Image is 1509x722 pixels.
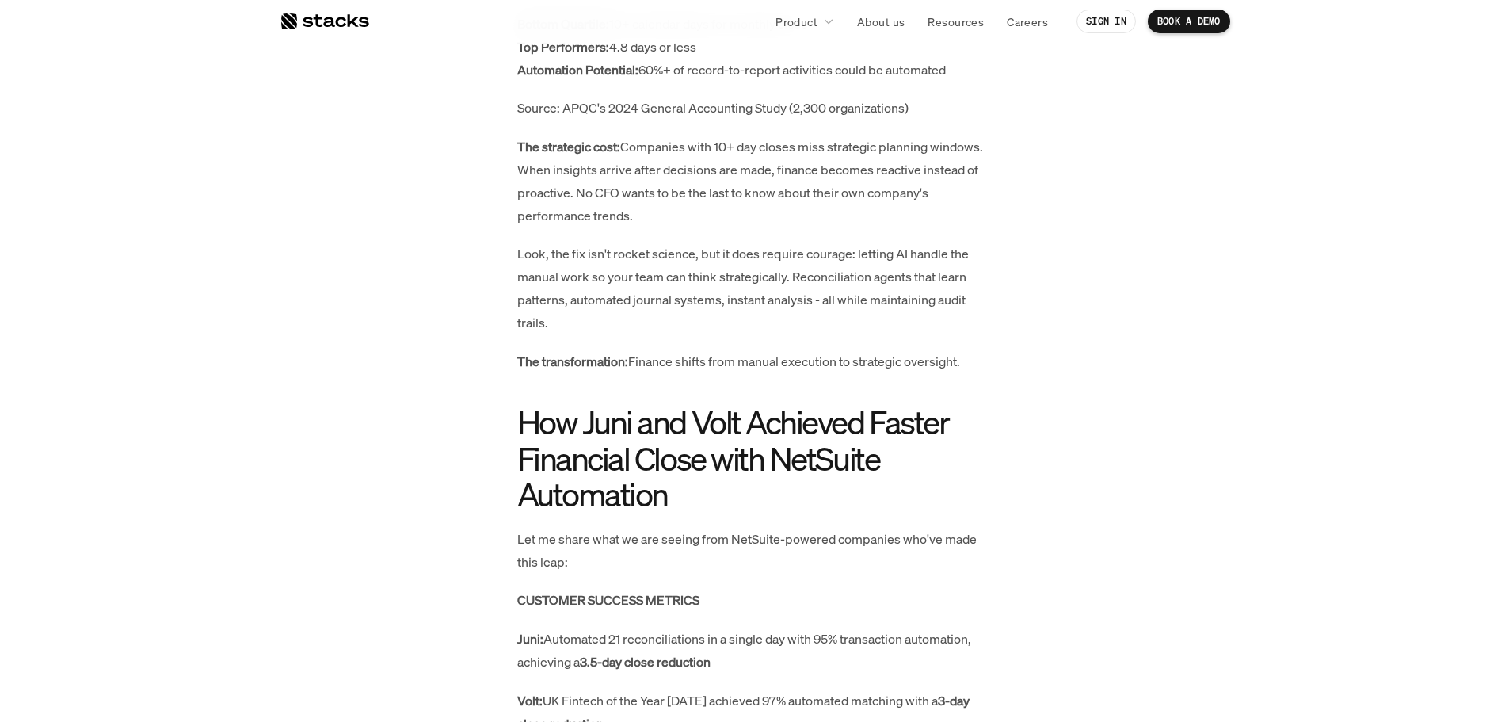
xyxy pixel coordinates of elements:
[857,13,905,30] p: About us
[517,528,993,574] p: Let me share what we are seeing from NetSuite-powered companies who've made this leap:
[517,97,993,120] p: Source: APQC's 2024 General Accounting Study (2,300 organizations)
[187,302,257,313] a: Privacy Policy
[1157,16,1221,27] p: BOOK A DEMO
[1007,13,1048,30] p: Careers
[517,136,993,227] p: Companies with 10+ day closes miss strategic planning windows. When insights arrive after decisio...
[517,13,993,81] p: 10+ calendar days for monthly close 4.8 days or less 60%+ of record-to-report activities could be...
[517,404,993,511] h2: How Juni and Volt Achieved Faster Financial Close with NetSuite Automation
[1076,10,1136,33] a: SIGN IN
[517,591,699,609] strong: CUSTOMER SUCCESS METRICS
[517,353,628,370] strong: The transformation:
[517,138,620,155] strong: The strategic cost:
[517,38,609,55] strong: Top Performers:
[918,7,993,36] a: Resources
[580,653,711,670] strong: 3.5-day close reduction
[1148,10,1230,33] a: BOOK A DEMO
[517,61,638,78] strong: Automation Potential:
[997,7,1057,36] a: Careers
[517,692,543,709] strong: Volt:
[517,243,993,334] p: Look, the fix isn't rocket science, but it does require courage: letting AI handle the manual wor...
[775,13,817,30] p: Product
[517,630,543,648] strong: Juni:
[517,350,993,373] p: Finance shifts from manual execution to strategic oversight.
[848,7,914,36] a: About us
[517,628,993,674] p: Automated 21 reconciliations in a single day with 95% transaction automation, achieving a
[1086,16,1126,27] p: SIGN IN
[928,13,984,30] p: Resources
